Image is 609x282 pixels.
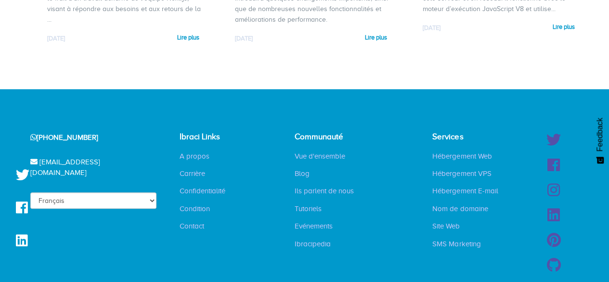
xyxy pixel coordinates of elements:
a: Hébergement Web [425,151,499,161]
div: [DATE] [235,34,312,43]
a: Carrière [172,169,212,178]
iframe: Drift Widget Chat Controller [561,234,597,270]
div: [EMAIL_ADDRESS][DOMAIN_NAME] [18,150,157,185]
h4: Communauté [295,133,361,142]
h4: Ibraci Links [180,133,242,142]
a: SMS Marketing [425,239,488,249]
a: Hébergement VPS [425,169,498,178]
a: Ils parlent de nous [287,186,361,196]
a: A propos [172,151,217,161]
a: Lire plus [365,31,387,45]
div: [DATE] [423,24,500,33]
h4: Services [432,133,505,142]
a: Confidentialité [172,186,233,196]
a: Tutoriels [287,204,329,214]
span: Feedback [596,118,604,151]
a: Vue d'ensemble [287,151,352,161]
button: Feedback - Afficher l’enquête [591,108,609,174]
a: Ibracipedia [287,239,338,249]
div: [PHONE_NUMBER] [18,125,157,150]
a: Lire plus [553,20,575,34]
a: Evénements [287,221,340,231]
a: Condition [172,204,217,214]
div: [DATE] [47,34,124,43]
a: Hébergement E-mail [425,186,505,196]
a: Lire plus [177,31,199,45]
a: Site Web [425,221,467,231]
a: Nom de domaine [425,204,495,214]
a: Blog [287,169,317,178]
a: Contact [172,221,211,231]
